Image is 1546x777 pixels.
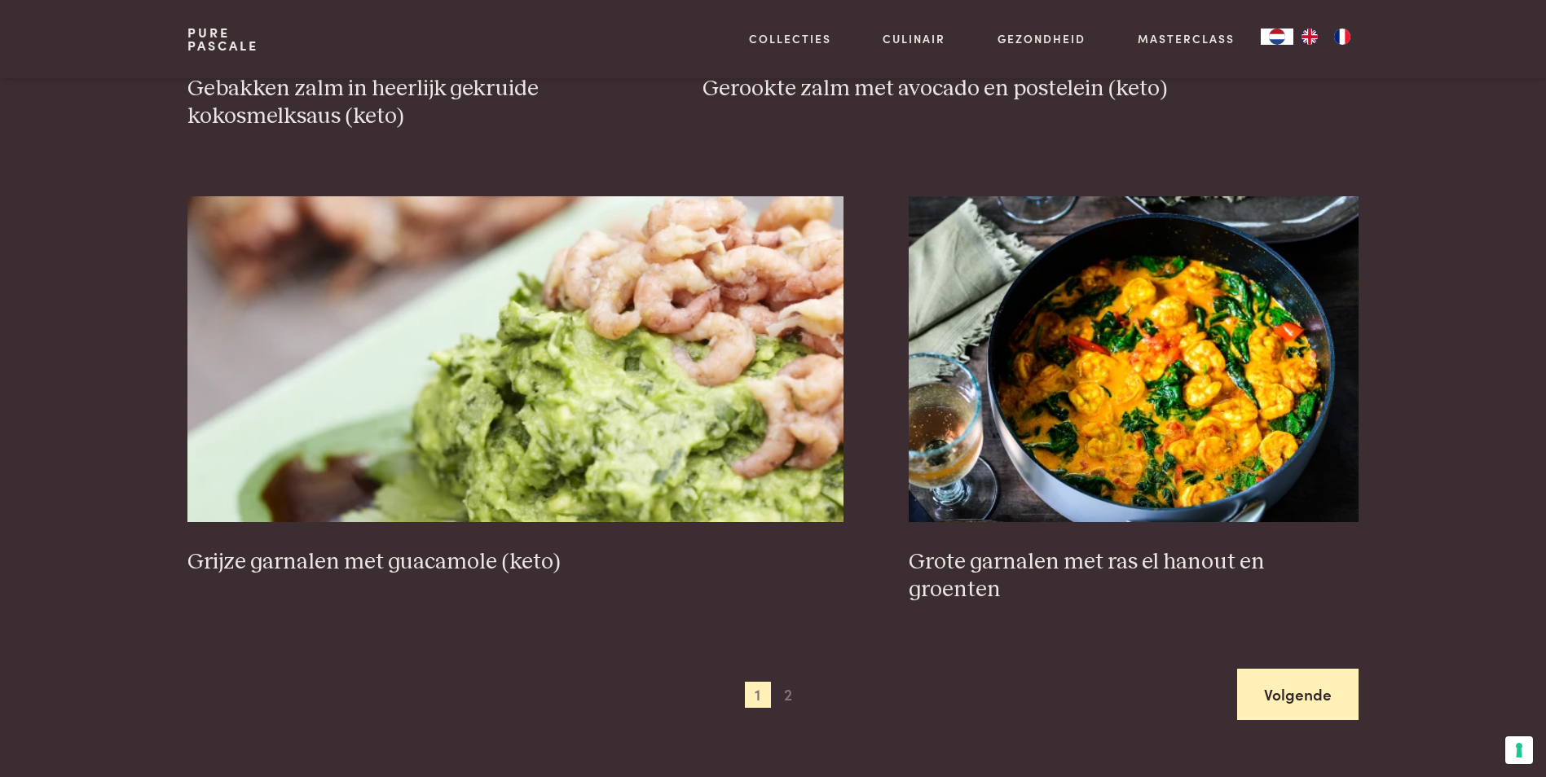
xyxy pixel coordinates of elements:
a: EN [1293,29,1326,45]
h3: Gerookte zalm met avocado en postelein (keto) [703,75,1359,103]
div: Language [1261,29,1293,45]
a: Masterclass [1138,30,1235,47]
a: FR [1326,29,1359,45]
span: 1 [745,682,771,708]
img: Grote garnalen met ras el hanout en groenten [909,196,1359,522]
aside: Language selected: Nederlands [1261,29,1359,45]
h3: Gebakken zalm in heerlijk gekruide kokosmelksaus (keto) [187,75,637,131]
a: Culinair [883,30,945,47]
a: Grijze garnalen met guacamole (keto) Grijze garnalen met guacamole (keto) [187,196,843,576]
span: 2 [775,682,801,708]
button: Uw voorkeuren voor toestemming voor trackingtechnologieën [1505,736,1533,764]
a: Grote garnalen met ras el hanout en groenten Grote garnalen met ras el hanout en groenten [909,196,1359,604]
a: NL [1261,29,1293,45]
h3: Grijze garnalen met guacamole (keto) [187,548,843,577]
img: Grijze garnalen met guacamole (keto) [187,196,843,522]
a: PurePascale [187,26,258,52]
a: Collecties [749,30,831,47]
a: Volgende [1237,669,1359,720]
a: Gezondheid [998,30,1086,47]
ul: Language list [1293,29,1359,45]
h3: Grote garnalen met ras el hanout en groenten [909,548,1359,604]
